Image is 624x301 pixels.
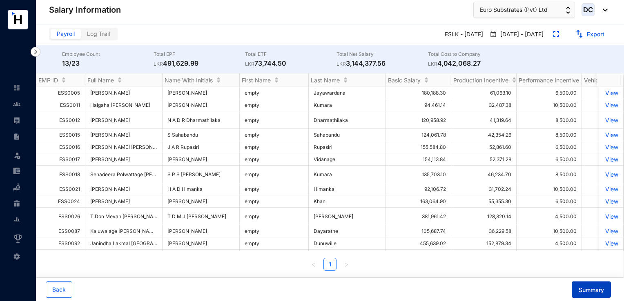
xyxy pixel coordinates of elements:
[604,198,618,205] a: View
[497,30,544,39] p: [DATE] - [DATE]
[565,286,611,293] a: Summary
[323,258,337,271] li: 1
[240,208,309,225] td: empty
[386,141,451,153] td: 155,584.80
[604,228,618,235] a: View
[451,87,517,99] td: 61,063.10
[163,129,240,141] td: S Sahabandu
[85,73,163,87] th: Full Name
[517,141,582,153] td: 6,500.00
[154,60,163,68] p: LKR
[13,117,20,124] img: payroll-unselected.b590312f920e76f0c668.svg
[240,250,309,262] td: empty
[163,153,240,166] td: [PERSON_NAME]
[7,112,26,128] li: Payroll
[311,77,340,84] span: Last Name
[340,258,353,271] li: Next Page
[245,58,337,68] p: 73,744.50
[36,141,85,153] td: ESS0016
[337,50,428,58] p: Total Net Salary
[451,111,517,129] td: 41,319.64
[13,216,20,224] img: report-unselected.e6a6b4230fc7da01f883.svg
[451,237,517,250] td: 152,879.34
[13,100,20,108] img: people-unselected.118708e94b43a90eceab.svg
[428,58,519,68] p: 4,042,068.27
[163,208,240,225] td: T D M J [PERSON_NAME]
[386,129,451,141] td: 124,061.78
[13,200,20,207] img: gratuity-unselected.a8c340787eea3cf492d7.svg
[240,87,309,99] td: empty
[517,195,582,208] td: 6,500.00
[7,163,26,179] li: Expenses
[438,28,486,42] p: ESLK - [DATE]
[517,73,582,87] th: Performance Incentive
[575,30,584,38] img: export.331d0dd4d426c9acf19646af862b8729.svg
[517,166,582,183] td: 8,500.00
[163,166,240,183] td: S P S [PERSON_NAME]
[517,87,582,99] td: 6,500.00
[13,84,20,91] img: home-unselected.a29eae3204392db15eaf.svg
[599,9,608,11] img: dropdown-black.8e83cc76930a90b1a4fdb6d089b7bf3a.svg
[309,183,386,195] td: Himanka
[13,133,20,140] img: contract-unselected.99e2b2107c0a7dd48938.svg
[337,60,346,68] p: LKR
[309,87,386,99] td: Jayawardana
[36,225,85,237] td: ESS0087
[386,99,451,111] td: 94,461.14
[307,258,320,271] button: left
[309,166,386,183] td: Kumara
[36,153,85,166] td: ESS0017
[87,30,110,37] span: Log Trail
[324,258,336,270] a: 1
[579,286,604,294] span: Summary
[309,73,386,87] th: Last Name
[163,225,240,237] td: [PERSON_NAME]
[386,195,451,208] td: 163,064.90
[309,153,386,166] td: Vidanage
[451,225,517,237] td: 36,229.58
[428,60,437,68] p: LKR
[7,179,26,195] li: Loan
[604,102,618,108] a: View
[163,73,240,87] th: Name With Initials
[240,129,309,141] td: empty
[569,28,611,41] button: Export
[386,250,451,262] td: 294,618.28
[566,7,570,14] img: up-down-arrow.74152d26bf9780fbf563ca9c90304185.svg
[311,262,316,267] span: left
[167,117,221,123] span: N A D R Dharmathilaka
[386,183,451,195] td: 92,106.72
[13,234,23,243] img: award_outlined.f30b2bda3bf6ea1bf3dd.svg
[240,166,309,183] td: empty
[604,240,618,247] a: View
[386,208,451,225] td: 381,961.42
[451,250,517,262] td: 99,164.76
[240,153,309,166] td: empty
[52,286,66,294] span: Back
[604,89,618,96] a: View
[519,77,579,84] span: Performance Incentive
[309,208,386,225] td: [PERSON_NAME]
[240,183,309,195] td: empty
[7,195,26,212] li: Gratuity
[480,5,548,14] span: Euro Substrates (Pvt) Ltd
[453,77,508,84] span: Production Incentive
[572,281,611,298] button: Summary
[7,212,26,228] li: Reports
[36,99,85,111] td: ESS0011
[240,195,309,208] td: empty
[309,99,386,111] td: Kumara
[163,99,240,111] td: [PERSON_NAME]
[62,58,154,68] p: 13/23
[309,250,386,262] td: Zilwa
[309,237,386,250] td: Dunuwille
[36,73,85,87] th: EMP ID
[604,131,618,138] p: View
[604,171,618,178] a: View
[90,228,158,234] span: Kaluwalage [PERSON_NAME]
[13,184,20,191] img: loan-unselected.d74d20a04637f2d15ab5.svg
[583,7,593,13] span: DC
[451,141,517,153] td: 52,861.60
